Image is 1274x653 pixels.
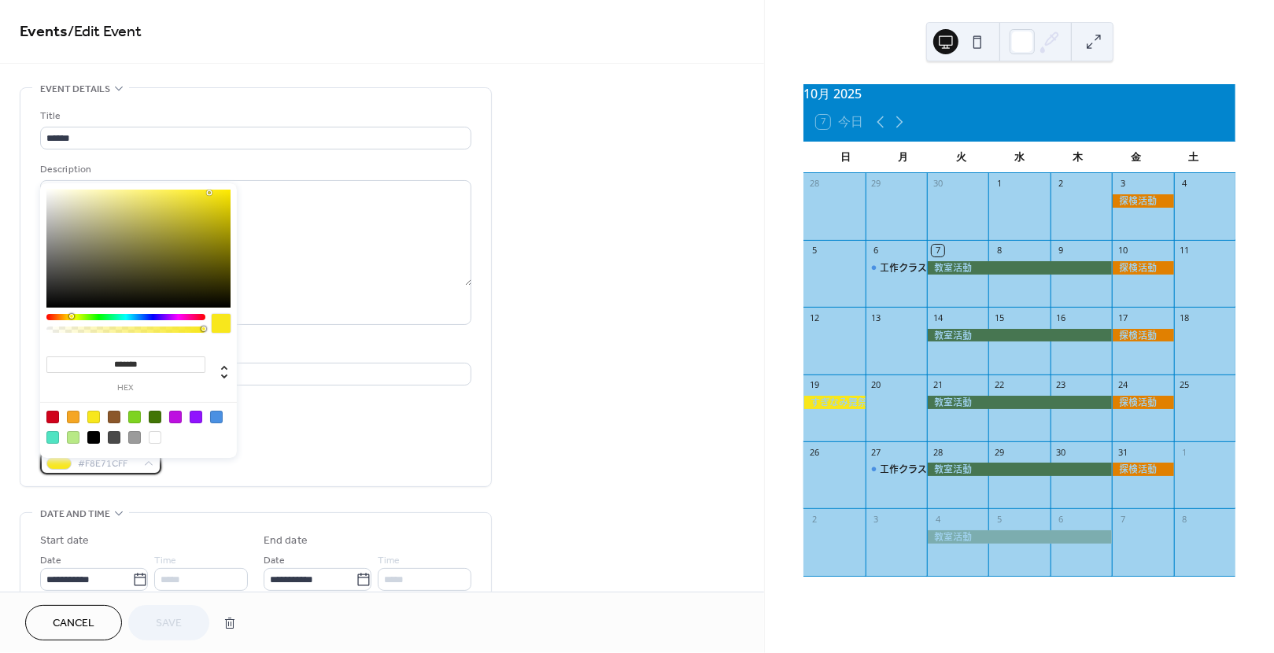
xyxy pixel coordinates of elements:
div: 教室活動 [927,463,1112,476]
div: 21 [932,379,943,391]
div: 17 [1117,312,1128,323]
div: 3 [870,513,882,525]
span: Cancel [53,616,94,633]
div: 14 [932,312,943,323]
div: 日 [816,142,874,173]
div: 8 [1179,513,1191,525]
div: 1 [993,178,1005,190]
div: End date [264,533,308,549]
span: Date [264,553,285,570]
div: 25 [1179,379,1191,391]
label: hex [46,384,205,393]
span: Event details [40,81,110,98]
div: 12 [808,312,820,323]
div: #4A90E2 [210,411,223,423]
div: Description [40,161,468,178]
div: 13 [870,312,882,323]
div: 29 [993,446,1005,458]
div: 30 [932,178,943,190]
div: #FFFFFF [149,431,161,444]
div: 30 [1055,446,1067,458]
div: 27 [870,446,882,458]
span: Date [40,553,61,570]
span: Time [154,553,176,570]
div: #7ED321 [128,411,141,423]
div: 19 [808,379,820,391]
a: Events [20,17,68,48]
div: 探検活動 [1112,329,1173,342]
div: #D0021B [46,411,59,423]
span: / Edit Event [68,17,142,48]
div: 木 [1049,142,1107,173]
div: 31 [1117,446,1128,458]
div: 6 [1055,513,1067,525]
div: 教室活動 [927,530,1112,544]
div: 18 [1179,312,1191,323]
div: 水 [991,142,1049,173]
div: 10月 2025 [803,84,1235,103]
div: すぎなみ舞祭 [803,396,865,409]
div: 29 [870,178,882,190]
div: 23 [1055,379,1067,391]
div: #9B9B9B [128,431,141,444]
div: 6 [870,245,882,256]
div: 15 [993,312,1005,323]
div: 工作クラス [866,261,927,275]
div: #B8E986 [67,431,79,444]
div: 7 [932,245,943,256]
div: 16 [1055,312,1067,323]
div: 4 [932,513,943,525]
div: 月 [874,142,932,173]
div: 11 [1179,245,1191,256]
div: 探検活動 [1112,463,1173,476]
div: 探検活動 [1112,194,1173,208]
div: 20 [870,379,882,391]
div: Title [40,108,468,124]
div: 工作クラス [880,261,927,275]
div: 28 [808,178,820,190]
div: 教室活動 [927,261,1112,275]
span: Date and time [40,506,110,522]
div: 24 [1117,379,1128,391]
div: 22 [993,379,1005,391]
div: 5 [993,513,1005,525]
div: 8 [993,245,1005,256]
div: #BD10E0 [169,411,182,423]
div: 28 [932,446,943,458]
div: #4A4A4A [108,431,120,444]
div: 工作クラス [880,463,927,476]
div: 9 [1055,245,1067,256]
div: 5 [808,245,820,256]
div: 金 [1106,142,1165,173]
div: #50E3C2 [46,431,59,444]
div: 教室活動 [927,396,1112,409]
span: Time [378,553,400,570]
div: Start date [40,533,89,549]
div: 3 [1117,178,1128,190]
button: Cancel [25,605,122,640]
span: #F8E71CFF [78,456,136,473]
div: #9013FE [190,411,202,423]
div: Location [40,344,468,360]
div: #F5A623 [67,411,79,423]
div: 2 [808,513,820,525]
div: 探検活動 [1112,261,1173,275]
div: 2 [1055,178,1067,190]
div: #000000 [87,431,100,444]
div: 工作クラス [866,463,927,476]
div: #8B572A [108,411,120,423]
div: 探検活動 [1112,396,1173,409]
div: 土 [1165,142,1223,173]
div: #417505 [149,411,161,423]
div: 1 [1179,446,1191,458]
div: 26 [808,446,820,458]
div: 10 [1117,245,1128,256]
div: #F8E71C [87,411,100,423]
div: 4 [1179,178,1191,190]
div: 教室活動 [927,329,1112,342]
div: 7 [1117,513,1128,525]
div: 火 [932,142,991,173]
